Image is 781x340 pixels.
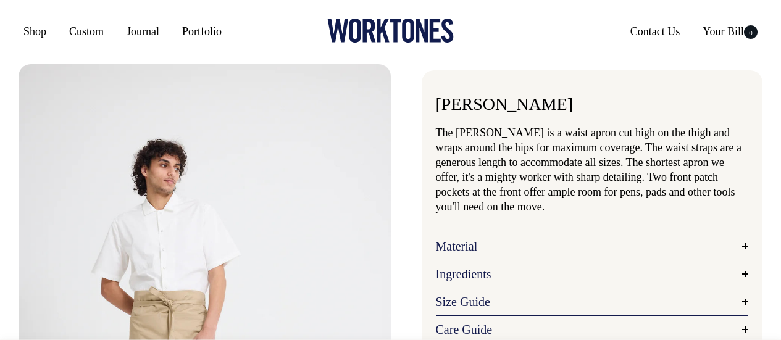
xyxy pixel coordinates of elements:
[625,20,685,43] a: Contact Us
[436,126,742,213] span: The [PERSON_NAME] is a waist apron cut high on the thigh and wraps around the hips for maximum co...
[436,239,749,254] a: Material
[698,20,762,43] a: Your Bill0
[64,20,109,43] a: Custom
[744,25,758,39] span: 0
[436,294,749,309] a: Size Guide
[436,267,749,281] a: Ingredients
[19,20,51,43] a: Shop
[436,322,749,337] a: Care Guide
[122,20,164,43] a: Journal
[436,95,749,114] h1: [PERSON_NAME]
[177,20,227,43] a: Portfolio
